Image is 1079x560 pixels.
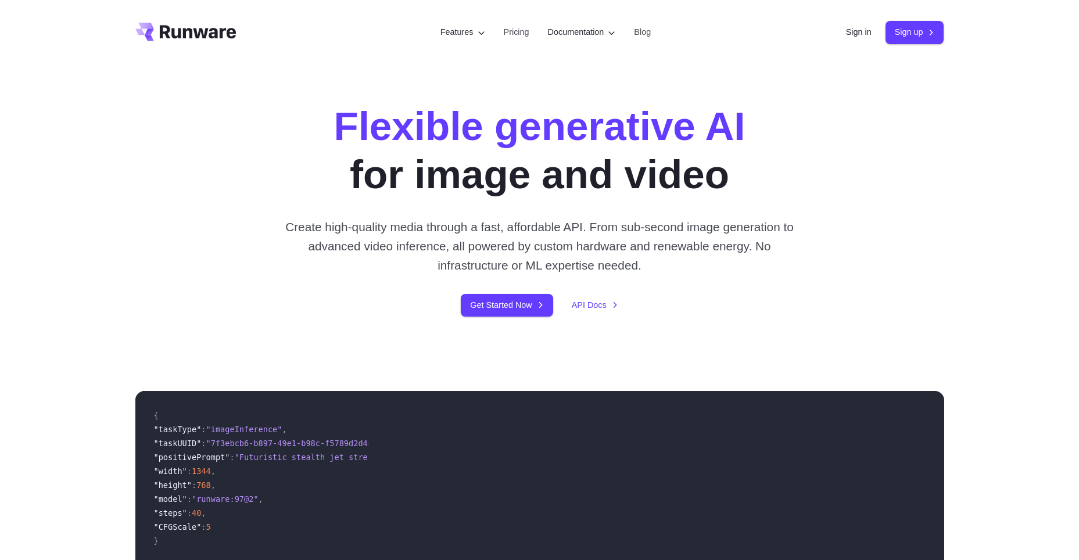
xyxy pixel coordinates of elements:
a: API Docs [572,299,618,312]
span: , [211,480,216,490]
span: "positivePrompt" [154,453,230,462]
span: "taskUUID" [154,439,202,448]
span: : [187,494,192,504]
span: : [201,522,206,532]
span: 5 [206,522,211,532]
span: "Futuristic stealth jet streaking through a neon-lit cityscape with glowing purple exhaust" [235,453,668,462]
span: "width" [154,466,187,476]
span: 1344 [192,466,211,476]
span: : [201,439,206,448]
p: Create high-quality media through a fast, affordable API. From sub-second image generation to adv... [281,217,798,275]
span: "steps" [154,508,187,518]
span: } [154,536,159,545]
a: Pricing [504,26,529,39]
label: Features [440,26,485,39]
a: Sign up [886,21,944,44]
span: , [282,425,286,434]
span: "CFGScale" [154,522,202,532]
span: , [211,466,216,476]
label: Documentation [548,26,616,39]
a: Get Started Now [461,294,553,317]
span: : [187,466,192,476]
span: "7f3ebcb6-b897-49e1-b98c-f5789d2d40d7" [206,439,387,448]
span: : [192,480,196,490]
span: "height" [154,480,192,490]
a: Sign in [846,26,872,39]
span: , [201,508,206,518]
span: 768 [196,480,211,490]
span: : [201,425,206,434]
span: "imageInference" [206,425,282,434]
strong: Flexible generative AI [334,103,745,149]
h1: for image and video [334,102,745,199]
span: : [230,453,234,462]
span: 40 [192,508,201,518]
a: Blog [634,26,651,39]
span: : [187,508,192,518]
span: "taskType" [154,425,202,434]
span: "runware:97@2" [192,494,259,504]
span: , [259,494,263,504]
a: Go to / [135,23,236,41]
span: { [154,411,159,420]
span: "model" [154,494,187,504]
